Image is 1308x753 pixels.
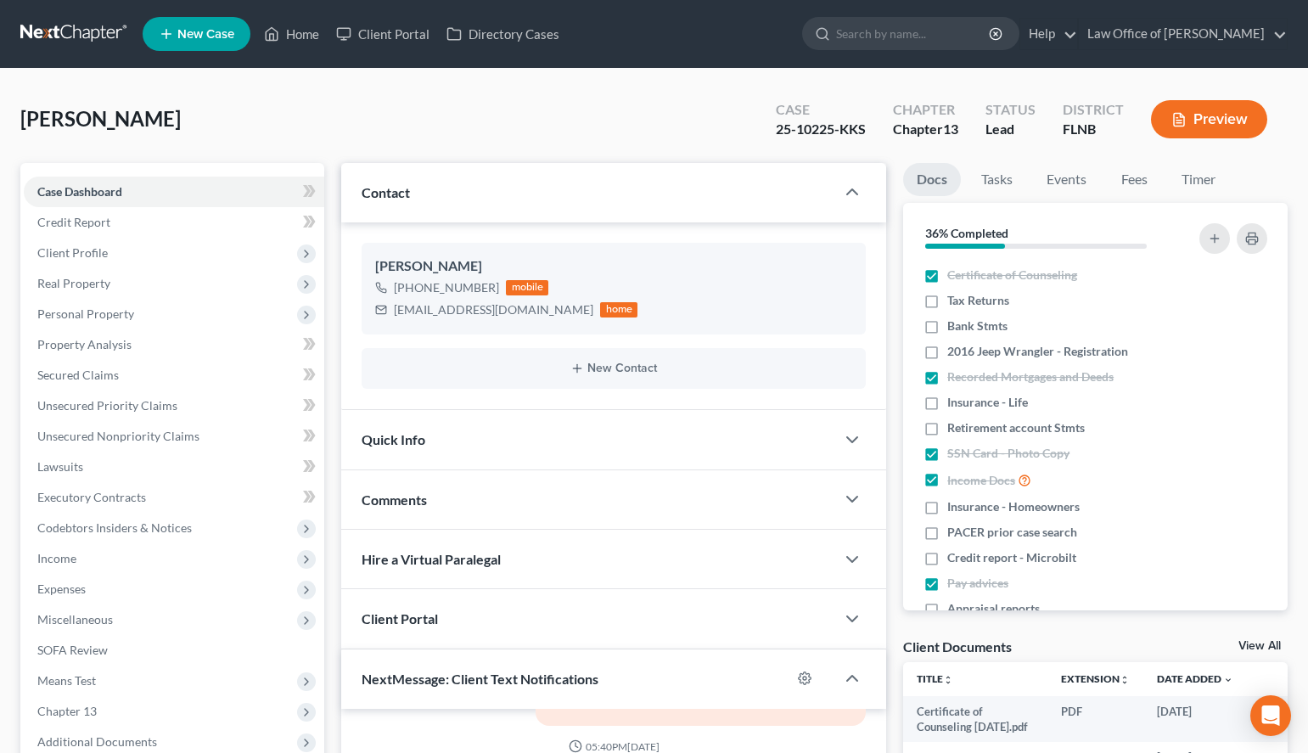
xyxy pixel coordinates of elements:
[903,696,1047,743] td: Certificate of Counseling [DATE].pdf
[177,28,234,41] span: New Case
[506,280,548,295] div: mobile
[37,184,122,199] span: Case Dashboard
[1143,696,1247,743] td: [DATE]
[1223,675,1233,685] i: expand_more
[37,306,134,321] span: Personal Property
[1033,163,1100,196] a: Events
[362,431,425,447] span: Quick Info
[1250,695,1291,736] div: Open Intercom Messenger
[947,317,1008,334] span: Bank Stmts
[362,610,438,627] span: Client Portal
[24,360,324,391] a: Secured Claims
[947,343,1128,360] span: 2016 Jeep Wrangler - Registration
[968,163,1026,196] a: Tasks
[1151,100,1267,138] button: Preview
[394,301,593,318] div: [EMAIL_ADDRESS][DOMAIN_NAME]
[903,163,961,196] a: Docs
[24,452,324,482] a: Lawsuits
[24,391,324,421] a: Unsecured Priority Claims
[1157,672,1233,685] a: Date Added expand_more
[1063,120,1124,139] div: FLNB
[600,302,637,317] div: home
[947,419,1085,436] span: Retirement account Stmts
[37,490,146,504] span: Executory Contracts
[37,459,83,474] span: Lawsuits
[1079,19,1287,49] a: Law Office of [PERSON_NAME]
[37,673,96,688] span: Means Test
[37,734,157,749] span: Additional Documents
[947,549,1076,566] span: Credit report - Microbilt
[947,267,1077,284] span: Certificate of Counseling
[893,120,958,139] div: Chapter
[24,329,324,360] a: Property Analysis
[37,704,97,718] span: Chapter 13
[836,18,991,49] input: Search by name...
[375,362,852,375] button: New Contact
[947,472,1015,489] span: Income Docs
[1238,640,1281,652] a: View All
[375,256,852,277] div: [PERSON_NAME]
[37,551,76,565] span: Income
[1020,19,1077,49] a: Help
[37,429,199,443] span: Unsecured Nonpriority Claims
[1047,696,1143,743] td: PDF
[1120,675,1130,685] i: unfold_more
[362,551,501,567] span: Hire a Virtual Paralegal
[1063,100,1124,120] div: District
[947,575,1008,592] span: Pay advices
[776,120,866,139] div: 25-10225-KKS
[947,498,1080,515] span: Insurance - Homeowners
[37,643,108,657] span: SOFA Review
[394,279,499,296] div: [PHONE_NUMBER]
[985,100,1036,120] div: Status
[37,337,132,351] span: Property Analysis
[37,398,177,413] span: Unsecured Priority Claims
[947,292,1009,309] span: Tax Returns
[947,524,1077,541] span: PACER prior case search
[37,215,110,229] span: Credit Report
[37,582,86,596] span: Expenses
[893,100,958,120] div: Chapter
[917,672,953,685] a: Titleunfold_more
[438,19,568,49] a: Directory Cases
[925,226,1008,240] strong: 36% Completed
[37,245,108,260] span: Client Profile
[24,421,324,452] a: Unsecured Nonpriority Claims
[903,638,1012,655] div: Client Documents
[24,177,324,207] a: Case Dashboard
[776,100,866,120] div: Case
[37,612,113,627] span: Miscellaneous
[20,106,181,131] span: [PERSON_NAME]
[947,394,1028,411] span: Insurance - Life
[328,19,438,49] a: Client Portal
[37,276,110,290] span: Real Property
[1061,672,1130,685] a: Extensionunfold_more
[24,482,324,513] a: Executory Contracts
[255,19,328,49] a: Home
[37,520,192,535] span: Codebtors Insiders & Notices
[943,675,953,685] i: unfold_more
[947,368,1114,385] span: Recorded Mortgages and Deeds
[37,368,119,382] span: Secured Claims
[947,445,1069,462] span: SSN Card - Photo Copy
[24,635,324,666] a: SOFA Review
[24,207,324,238] a: Credit Report
[362,671,598,687] span: NextMessage: Client Text Notifications
[947,600,1040,617] span: Appraisal reports
[985,120,1036,139] div: Lead
[1107,163,1161,196] a: Fees
[362,492,427,508] span: Comments
[1168,163,1229,196] a: Timer
[362,184,410,200] span: Contact
[943,121,958,137] span: 13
